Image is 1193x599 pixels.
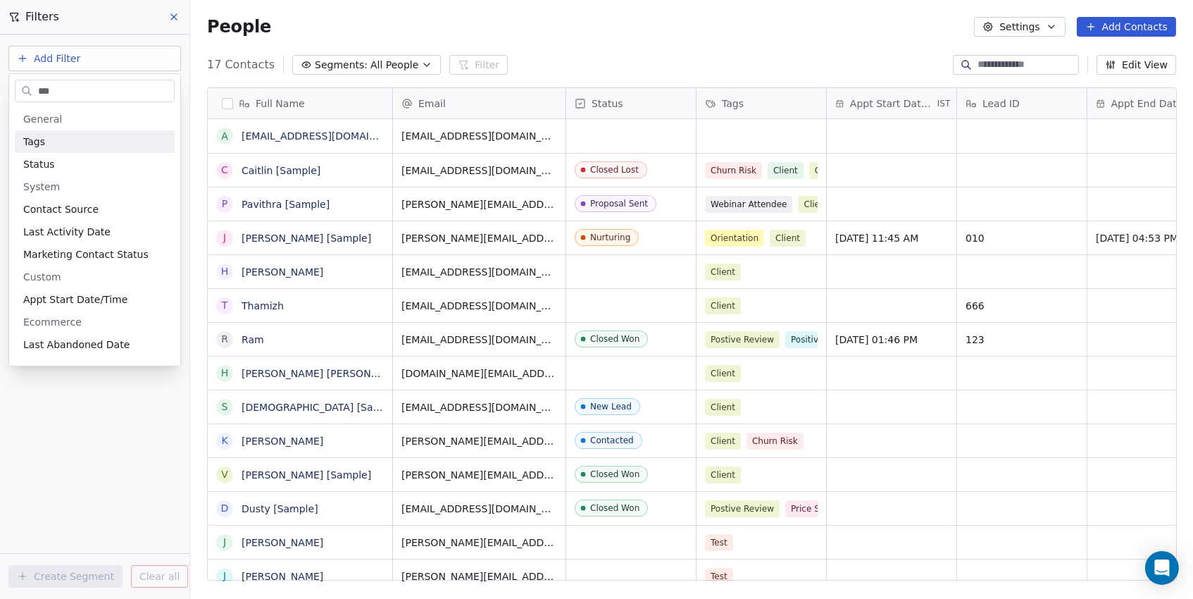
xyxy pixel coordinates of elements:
[23,157,55,171] span: Status
[23,270,61,284] span: Custom
[23,180,60,194] span: System
[23,338,130,352] span: Last Abandoned Date
[23,135,45,149] span: Tags
[23,202,99,216] span: Contact Source
[23,225,111,239] span: Last Activity Date
[23,315,82,329] span: Ecommerce
[23,247,149,261] span: Marketing Contact Status
[23,292,127,307] span: Appt Start Date/Time
[15,108,175,469] div: Suggestions
[23,112,62,126] span: General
